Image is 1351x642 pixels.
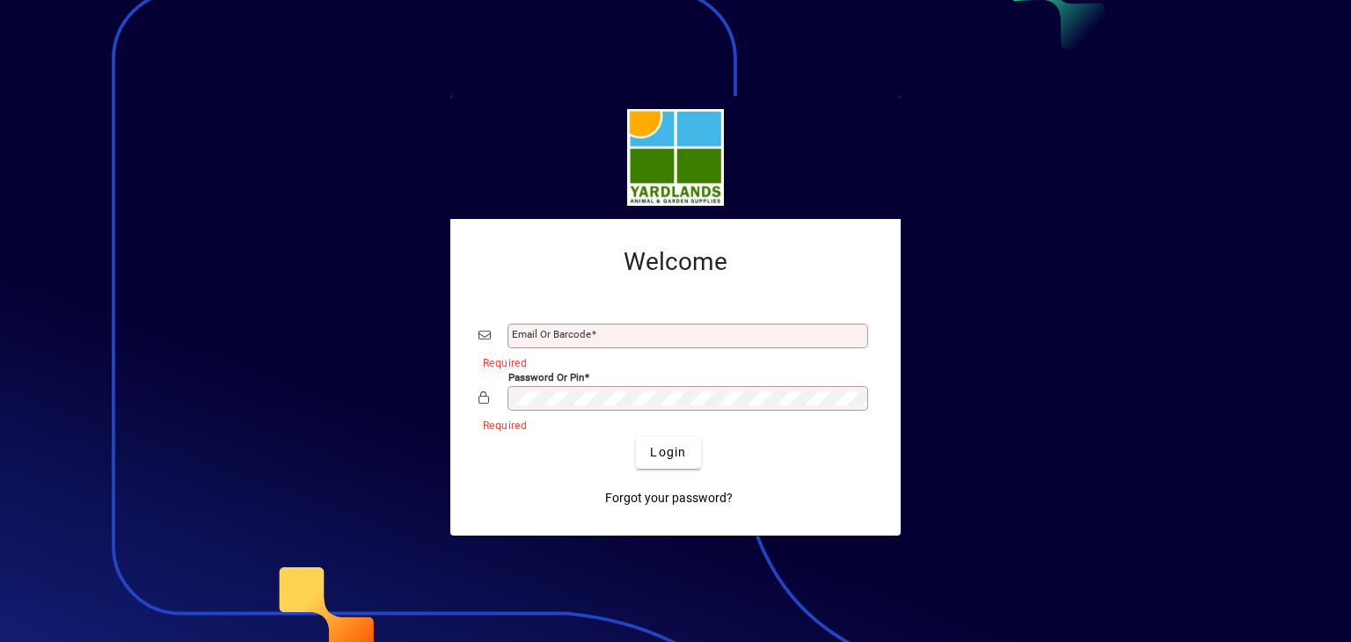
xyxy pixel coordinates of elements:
[508,370,584,383] mat-label: Password or Pin
[605,489,733,507] span: Forgot your password?
[650,443,686,462] span: Login
[512,328,591,340] mat-label: Email or Barcode
[478,247,873,277] h2: Welcome
[598,483,740,514] a: Forgot your password?
[483,415,858,434] mat-error: Required
[483,353,858,371] mat-error: Required
[636,437,700,469] button: Login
